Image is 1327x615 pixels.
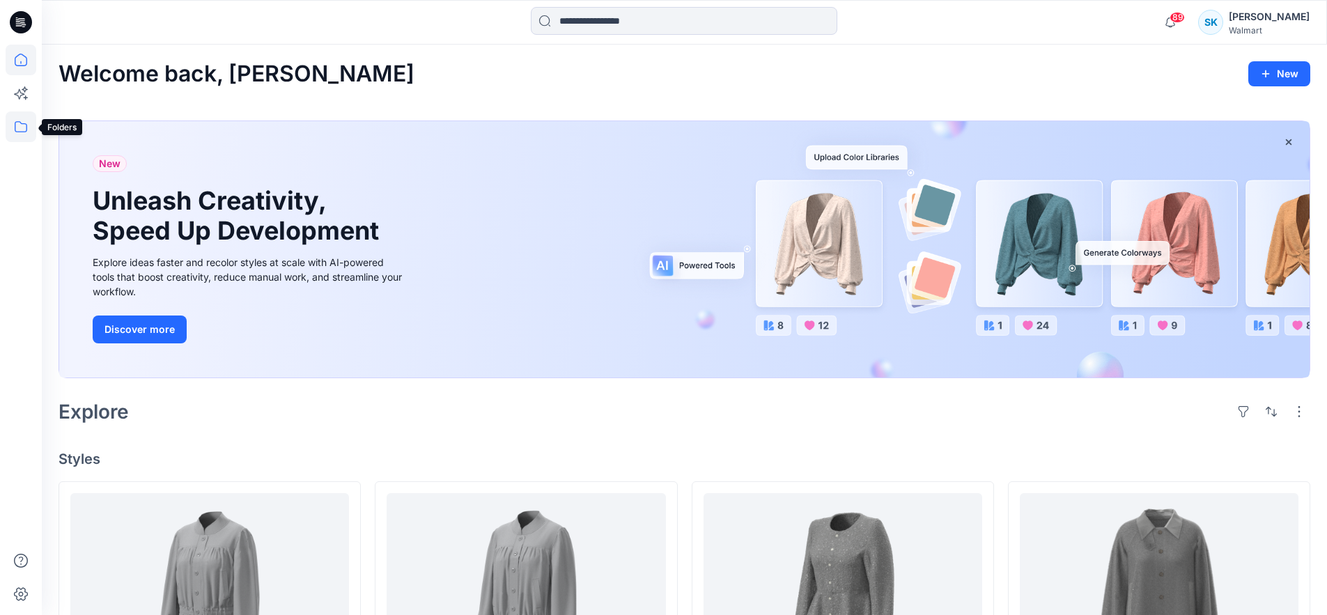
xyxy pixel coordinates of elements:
button: Discover more [93,316,187,343]
div: Walmart [1229,25,1310,36]
h2: Welcome back, [PERSON_NAME] [59,61,414,87]
h2: Explore [59,400,129,423]
span: 89 [1170,12,1185,23]
div: [PERSON_NAME] [1229,8,1310,25]
h4: Styles [59,451,1310,467]
div: SK [1198,10,1223,35]
div: Explore ideas faster and recolor styles at scale with AI-powered tools that boost creativity, red... [93,255,406,299]
h1: Unleash Creativity, Speed Up Development [93,186,385,246]
button: New [1248,61,1310,86]
span: New [99,155,121,172]
a: Discover more [93,316,406,343]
